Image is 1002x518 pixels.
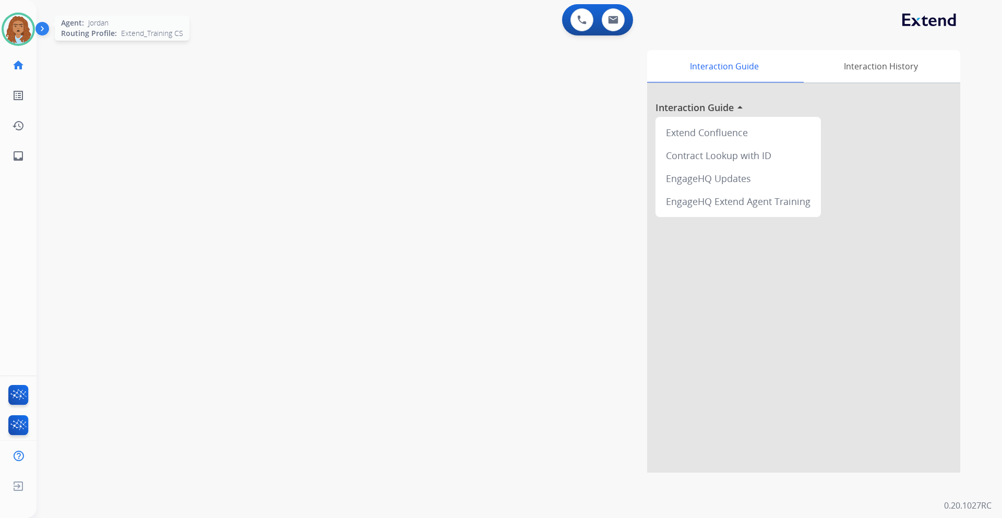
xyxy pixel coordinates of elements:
[660,167,817,190] div: EngageHQ Updates
[647,50,801,82] div: Interaction Guide
[12,59,25,71] mat-icon: home
[660,144,817,167] div: Contract Lookup with ID
[660,121,817,144] div: Extend Confluence
[12,119,25,132] mat-icon: history
[12,89,25,102] mat-icon: list_alt
[121,28,183,39] span: Extend_Training CS
[61,28,117,39] span: Routing Profile:
[660,190,817,213] div: EngageHQ Extend Agent Training
[88,18,109,28] span: Jordan
[944,499,992,512] p: 0.20.1027RC
[801,50,960,82] div: Interaction History
[12,150,25,162] mat-icon: inbox
[4,15,33,44] img: avatar
[61,18,84,28] span: Agent:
